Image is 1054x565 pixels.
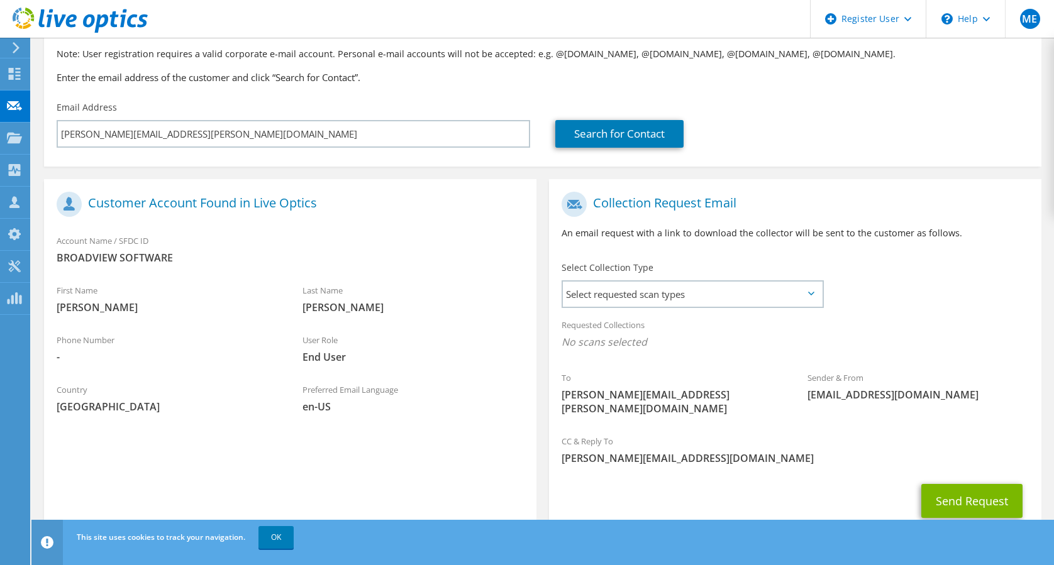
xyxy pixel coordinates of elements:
[562,261,653,274] label: Select Collection Type
[44,277,290,321] div: First Name
[57,192,518,217] h1: Customer Account Found in Live Optics
[302,400,523,414] span: en-US
[549,365,795,422] div: To
[795,365,1041,408] div: Sender & From
[57,350,277,364] span: -
[57,101,117,114] label: Email Address
[302,300,523,314] span: [PERSON_NAME]
[290,327,536,370] div: User Role
[57,47,1029,61] p: Note: User registration requires a valid corporate e-mail account. Personal e-mail accounts will ...
[44,228,536,271] div: Account Name / SFDC ID
[57,251,524,265] span: BROADVIEW SOFTWARE
[562,192,1023,217] h1: Collection Request Email
[563,282,823,307] span: Select requested scan types
[562,226,1029,240] p: An email request with a link to download the collector will be sent to the customer as follows.
[562,335,1029,349] span: No scans selected
[44,376,290,420] div: Country
[1020,9,1040,29] span: ME
[941,13,953,25] svg: \n
[302,350,523,364] span: End User
[555,120,684,148] a: Search for Contact
[290,277,536,321] div: Last Name
[562,451,1029,465] span: [PERSON_NAME][EMAIL_ADDRESS][DOMAIN_NAME]
[921,484,1023,518] button: Send Request
[258,526,294,549] a: OK
[57,300,277,314] span: [PERSON_NAME]
[290,376,536,420] div: Preferred Email Language
[57,70,1029,84] h3: Enter the email address of the customer and click “Search for Contact”.
[549,428,1041,471] div: CC & Reply To
[562,388,782,415] span: [PERSON_NAME][EMAIL_ADDRESS][PERSON_NAME][DOMAIN_NAME]
[807,388,1028,402] span: [EMAIL_ADDRESS][DOMAIN_NAME]
[549,312,1041,358] div: Requested Collections
[77,532,245,542] span: This site uses cookies to track your navigation.
[57,400,277,414] span: [GEOGRAPHIC_DATA]
[44,327,290,370] div: Phone Number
